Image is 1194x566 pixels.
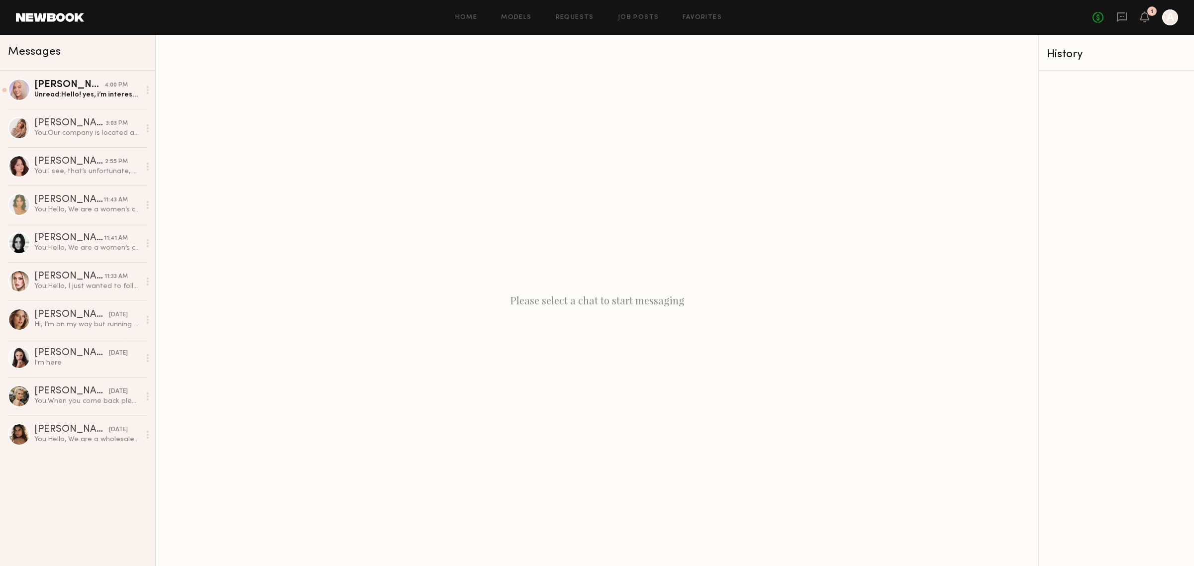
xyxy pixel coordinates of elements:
div: Hi, I’m on my way but running 10 minutes late So sorry [34,320,140,329]
div: You: Hello, We are a wholesale company that designs and sells women’s apparel. We are currently l... [34,435,140,444]
div: You: Hello, I just wanted to follow up to see if you had a chance to read my message. If so, I wo... [34,282,140,291]
div: [PERSON_NAME] [34,272,104,282]
div: You: When you come back please send us a message to us after that let's make a schedule for casti... [34,396,140,406]
div: [PERSON_NAME] [34,348,109,358]
div: 11:41 AM [104,234,128,243]
a: Home [455,14,478,21]
div: You: Hello, We are a women’s clothing company that designs and sells wholesale. Our team produces... [34,205,140,214]
div: You: Hello, We are a women’s clothing company that designs and sells wholesale. Our team produces... [34,243,140,253]
div: [DATE] [109,310,128,320]
span: Messages [8,46,61,58]
div: [PERSON_NAME] [34,386,109,396]
a: Requests [556,14,594,21]
div: History [1047,49,1186,60]
div: [DATE] [109,425,128,435]
div: 11:43 AM [103,195,128,205]
div: [PERSON_NAME] [34,195,103,205]
div: Unread: Hello! yes, i’m interested :) [34,90,140,99]
div: Please select a chat to start messaging [156,35,1038,566]
a: Favorites [683,14,722,21]
a: Job Posts [618,14,659,21]
div: [PERSON_NAME] [34,233,104,243]
div: [PERSON_NAME] [34,310,109,320]
div: You: I see, that’s unfortunate, but I look forward to the opportunity to work together if it aris... [34,167,140,176]
div: 11:33 AM [104,272,128,282]
div: 3:03 PM [106,119,128,128]
div: 1 [1151,9,1153,14]
div: 4:00 PM [104,81,128,90]
div: I'm here [34,358,140,368]
div: You: Our company is located at [STREET_ADDRESS][PERSON_NAME]. The casting will take about 10 to 2... [34,128,140,138]
div: [PERSON_NAME] [34,118,106,128]
div: [PERSON_NAME] [34,80,104,90]
div: 2:55 PM [105,157,128,167]
div: [DATE] [109,387,128,396]
a: Models [501,14,531,21]
div: [PERSON_NAME] [34,157,105,167]
div: [PERSON_NAME] [34,425,109,435]
a: A [1162,9,1178,25]
div: [DATE] [109,349,128,358]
